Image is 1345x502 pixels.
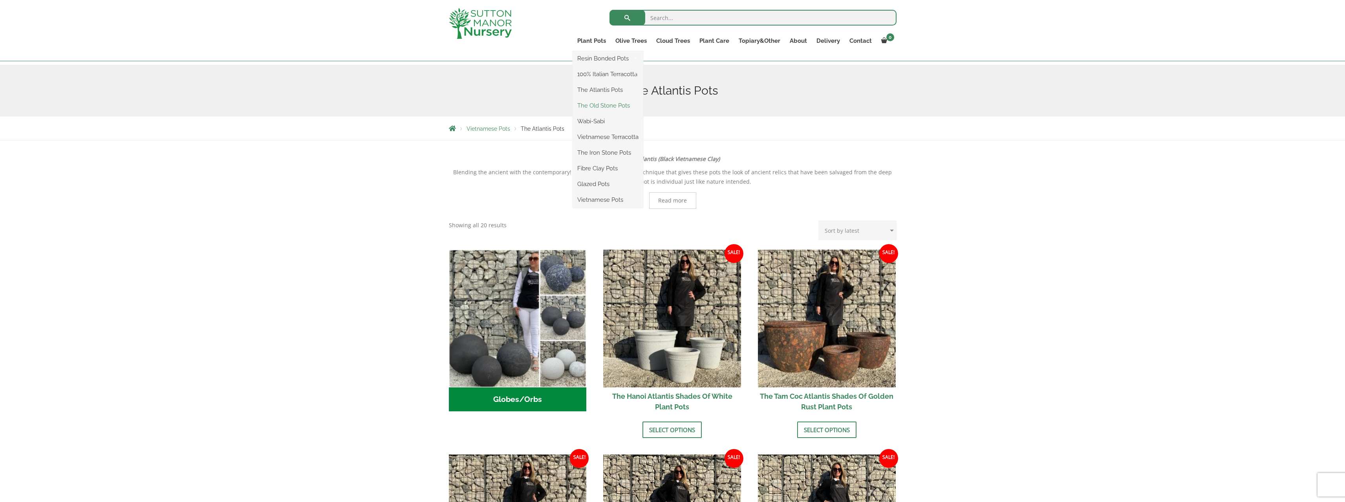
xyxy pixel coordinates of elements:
[573,131,643,143] a: Vietnamese Terracotta
[573,115,643,127] a: Wabi-Sabi
[521,126,564,132] span: The Atlantis Pots
[449,8,512,39] img: logo
[603,387,741,416] h2: The Hanoi Atlantis Shades Of White Plant Pots
[573,35,611,46] a: Plant Pots
[797,422,856,438] a: Select options for “The Tam Coc Atlantis Shades Of Golden Rust Plant Pots”
[603,250,741,387] img: The Hanoi Atlantis Shades Of White Plant Pots
[573,178,643,190] a: Glazed Pots
[449,250,587,387] img: Globes/Orbs
[651,35,695,46] a: Cloud Trees
[573,68,643,80] a: 100% Italian Terracotta
[449,221,507,230] p: Showing all 20 results
[725,244,743,263] span: Sale!
[695,35,734,46] a: Plant Care
[603,250,741,416] a: Sale! The Hanoi Atlantis Shades Of White Plant Pots
[625,155,720,162] strong: The Atlantis (Black Vietnamese Clay)
[642,422,702,438] a: Select options for “The Hanoi Atlantis Shades Of White Plant Pots”
[570,449,589,468] span: Sale!
[879,244,898,263] span: Sale!
[573,100,643,111] a: The Old Stone Pots
[886,33,894,41] span: 0
[818,221,897,240] select: Shop order
[812,35,845,46] a: Delivery
[879,449,898,468] span: Sale!
[449,84,897,98] h1: The Atlantis Pots
[611,35,651,46] a: Olive Trees
[785,35,812,46] a: About
[758,387,896,416] h2: The Tam Coc Atlantis Shades Of Golden Rust Plant Pots
[573,162,643,174] a: Fibre Clay Pots
[449,168,897,186] p: Blending the ancient with the contemporary! The art of “sgraffito” is a technique that gives thes...
[658,198,687,203] span: Read more
[573,53,643,64] a: Resin Bonded Pots
[758,250,896,416] a: Sale! The Tam Coc Atlantis Shades Of Golden Rust Plant Pots
[609,10,897,26] input: Search...
[449,125,897,131] nav: Breadcrumbs
[845,35,877,46] a: Contact
[573,84,643,96] a: The Atlantis Pots
[449,250,587,411] a: Visit product category Globes/Orbs
[734,35,785,46] a: Topiary&Other
[877,35,897,46] a: 0
[467,126,510,132] a: Vietnamese Pots
[573,147,643,159] a: The Iron Stone Pots
[758,250,896,387] img: The Tam Coc Atlantis Shades Of Golden Rust Plant Pots
[449,387,587,412] h2: Globes/Orbs
[573,194,643,206] a: Vietnamese Pots
[725,449,743,468] span: Sale!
